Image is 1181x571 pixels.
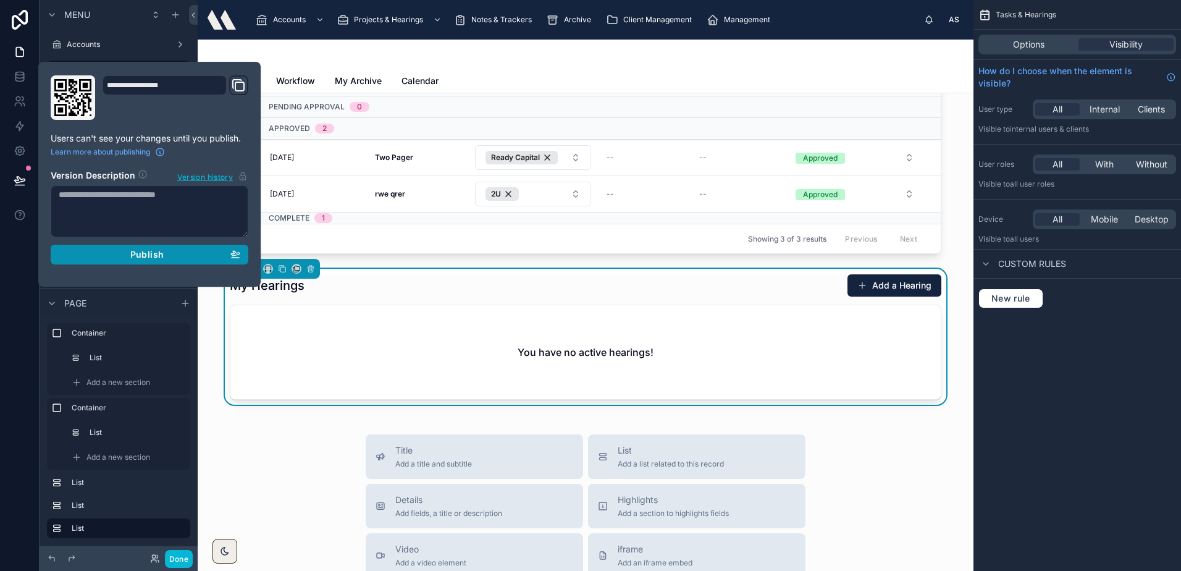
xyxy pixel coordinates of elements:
[395,444,472,457] span: Title
[276,70,315,95] a: Workflow
[51,147,150,157] span: Learn more about publishing
[366,484,583,528] button: DetailsAdd fields, a title or description
[471,15,532,25] span: Notes & Trackers
[1135,213,1169,226] span: Desktop
[269,102,345,112] span: Pending Approval
[1091,213,1118,226] span: Mobile
[86,452,150,462] span: Add a new section
[847,274,941,297] button: Add a Hearing
[1138,103,1165,116] span: Clients
[333,9,448,31] a: Projects & Hearings
[978,65,1176,90] a: How do I choose when the element is visible?
[1010,124,1089,133] span: Internal users & clients
[986,293,1035,304] span: New rule
[978,104,1028,114] label: User type
[1109,38,1143,51] span: Visibility
[72,523,180,533] label: List
[518,345,654,360] h2: You have no active hearings!
[230,277,305,294] h1: My Hearings
[273,15,306,25] span: Accounts
[978,234,1176,244] p: Visible to
[72,478,185,488] label: List
[618,494,729,506] span: Highlights
[978,289,1043,308] button: New rule
[269,213,309,223] span: Complete
[978,179,1176,189] p: Visible to
[1013,38,1044,51] span: Options
[335,75,382,87] span: My Archive
[64,297,86,310] span: Page
[177,169,248,183] button: Version history
[395,509,502,518] span: Add fields, a title or description
[401,75,439,87] span: Calendar
[401,70,439,95] a: Calendar
[47,35,190,54] a: Accounts
[618,459,724,469] span: Add a list related to this record
[978,214,1028,224] label: Device
[450,9,540,31] a: Notes & Trackers
[618,509,729,518] span: Add a section to highlights fields
[618,444,724,457] span: List
[252,9,330,31] a: Accounts
[1010,179,1054,188] span: All user roles
[978,124,1176,134] p: Visible to
[748,234,826,244] span: Showing 3 of 3 results
[51,245,248,264] button: Publish
[1090,103,1120,116] span: Internal
[395,494,502,506] span: Details
[703,9,779,31] a: Management
[322,213,325,223] div: 1
[72,501,185,510] label: List
[588,434,805,479] button: ListAdd a list related to this record
[395,459,472,469] span: Add a title and subtitle
[103,75,248,120] div: Domain and Custom Link
[322,124,327,133] div: 2
[357,102,362,112] div: 0
[564,15,591,25] span: Archive
[724,15,770,25] span: Management
[588,484,805,528] button: HighlightsAdd a section to highlights fields
[1053,213,1062,226] span: All
[208,10,236,30] img: App logo
[51,132,248,145] p: Users can't see your changes until you publish.
[246,6,924,33] div: scrollable content
[1053,158,1062,171] span: All
[51,169,135,183] h2: Version Description
[67,40,170,49] label: Accounts
[949,15,959,25] span: AS
[1010,234,1039,243] span: all users
[1095,158,1114,171] span: With
[51,147,165,157] a: Learn more about publishing
[276,75,315,87] span: Workflow
[996,10,1056,20] span: Tasks & Hearings
[86,378,150,387] span: Add a new section
[47,61,190,80] a: Projects & Hearings
[269,124,310,133] span: Approved
[618,543,692,556] span: iframe
[395,558,466,568] span: Add a video element
[602,9,700,31] a: Client Management
[177,170,233,182] span: Version history
[335,70,382,95] a: My Archive
[64,9,90,21] span: Menu
[72,403,185,413] label: Container
[998,258,1066,270] span: Custom rules
[395,543,466,556] span: Video
[354,15,423,25] span: Projects & Hearings
[366,434,583,479] button: TitleAdd a title and subtitle
[623,15,692,25] span: Client Management
[1053,103,1062,116] span: All
[40,318,198,546] div: scrollable content
[618,558,692,568] span: Add an iframe embed
[72,328,185,338] label: Container
[90,353,183,363] label: List
[165,550,193,568] button: Done
[978,65,1161,90] span: How do I choose when the element is visible?
[90,428,183,438] label: List
[1136,158,1167,171] span: Without
[543,9,600,31] a: Archive
[978,159,1028,169] label: User roles
[130,249,164,260] span: Publish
